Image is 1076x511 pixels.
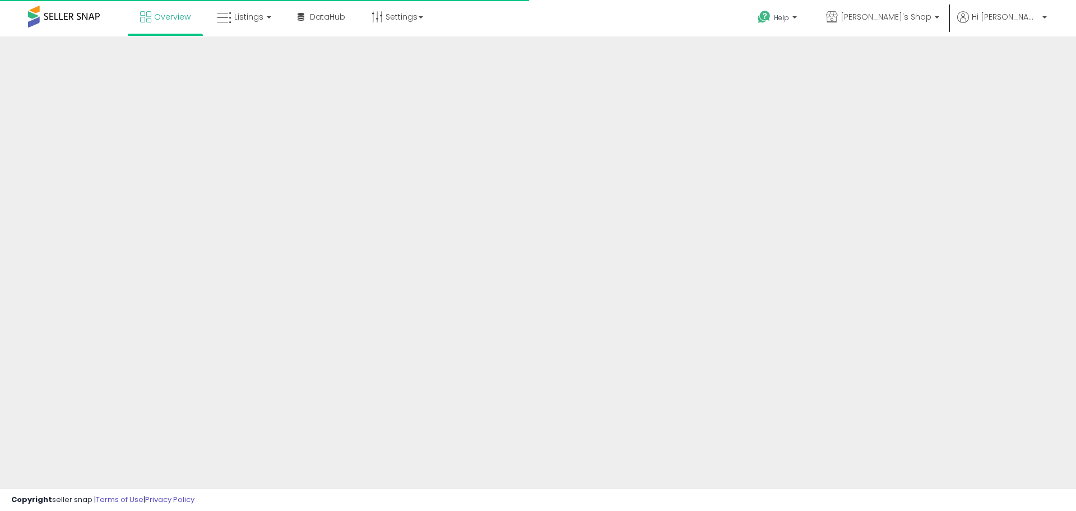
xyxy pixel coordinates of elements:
[957,11,1047,36] a: Hi [PERSON_NAME]
[234,11,263,22] span: Listings
[145,494,194,505] a: Privacy Policy
[749,2,808,36] a: Help
[96,494,143,505] a: Terms of Use
[774,13,789,22] span: Help
[757,10,771,24] i: Get Help
[310,11,345,22] span: DataHub
[154,11,191,22] span: Overview
[11,495,194,505] div: seller snap | |
[972,11,1039,22] span: Hi [PERSON_NAME]
[11,494,52,505] strong: Copyright
[841,11,931,22] span: [PERSON_NAME]'s Shop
